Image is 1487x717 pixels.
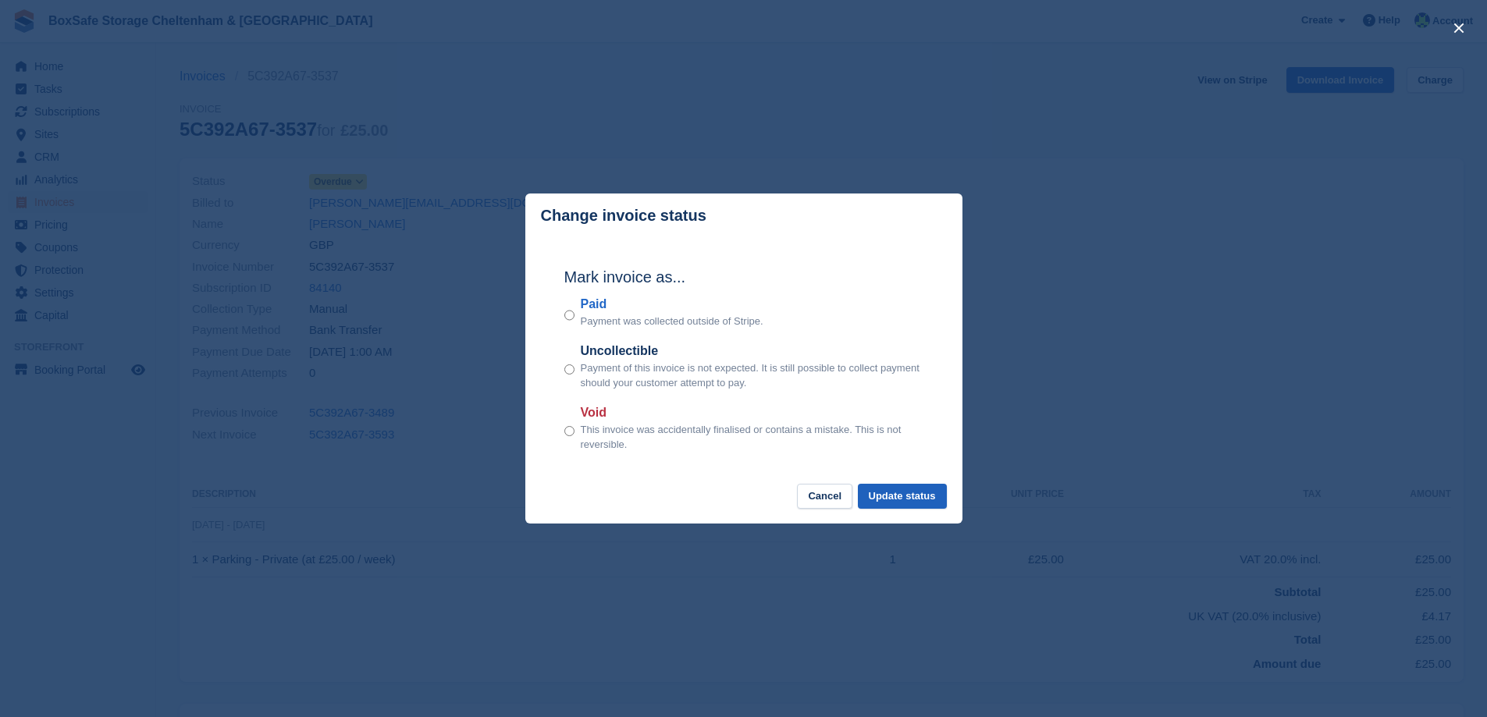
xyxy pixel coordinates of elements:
label: Paid [581,295,763,314]
button: Cancel [797,484,852,509]
h2: Mark invoice as... [564,265,923,289]
button: close [1446,16,1471,41]
button: Update status [858,484,947,509]
p: Change invoice status [541,207,706,225]
label: Void [581,403,923,422]
p: Payment of this invoice is not expected. It is still possible to collect payment should your cust... [581,360,923,391]
p: This invoice was accidentally finalised or contains a mistake. This is not reversible. [581,422,923,453]
p: Payment was collected outside of Stripe. [581,314,763,329]
label: Uncollectible [581,342,923,360]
